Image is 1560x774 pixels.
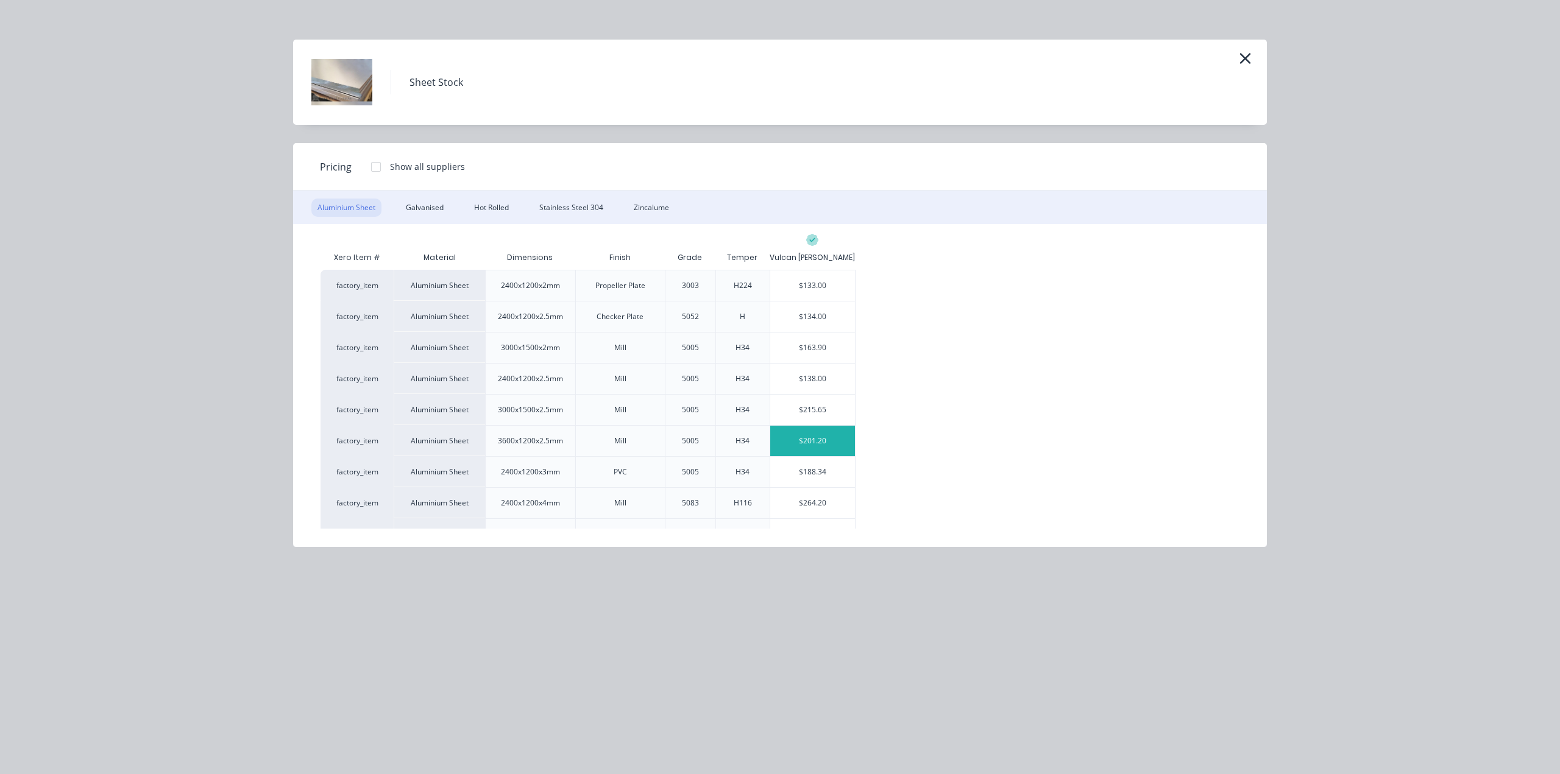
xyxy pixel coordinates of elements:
div: Material [394,245,485,270]
div: factory_item [321,332,394,363]
div: $134.00 [770,301,855,332]
div: 5083 [682,498,699,508]
div: Stainless Steel 304 [533,199,609,217]
div: Aluminium Sheet [394,487,485,518]
div: 5005 [682,466,699,477]
div: Dimensions [497,242,562,273]
div: 5052 [682,311,699,322]
div: Temper [717,242,767,273]
div: Zincalume [628,199,675,217]
div: $264.20 [770,488,855,518]
div: factory_item [321,363,394,394]
div: Aluminium Sheet [394,301,485,332]
img: Sheet Stock [311,52,372,113]
div: 5005 [682,373,699,384]
div: Xero Item # [321,245,394,270]
div: factory_item [321,270,394,301]
div: $201.20 [770,426,855,456]
div: 2400x1200x2mm [501,280,560,291]
div: $133.00 [770,270,855,301]
div: H34 [736,342,750,353]
div: 2400x1200x2.5mm [498,373,563,384]
div: H34 [736,404,750,415]
div: Mill [614,498,626,508]
div: Mill [614,373,626,384]
div: 5005 [682,435,699,446]
div: factory_item [321,456,394,487]
div: Aluminium Sheet [394,425,485,456]
div: Mill [614,435,626,446]
div: factory_item [321,487,394,518]
div: Mill [614,342,626,353]
div: Show all suppliers [390,160,465,173]
div: Aluminium Sheet [394,270,485,301]
div: Aluminium Sheet [394,518,485,549]
div: H116 [734,498,752,508]
div: PVC [614,466,627,477]
div: 2400x1200x2.5mm [498,311,563,322]
div: $138.00 [770,364,855,394]
div: Propeller Plate [595,280,645,291]
div: 3600x1200x2.5mm [498,435,563,446]
div: 3000x1500x2mm [501,342,560,353]
div: factory_item [321,394,394,425]
div: $381.95 [770,519,855,549]
span: Pricing [320,160,352,174]
div: Mill [614,404,626,415]
div: $215.65 [770,395,855,425]
div: 3000x1500x2.5mm [498,404,563,415]
div: Sheet Stock [409,75,463,90]
div: Checker Plate [597,311,643,322]
div: $163.90 [770,332,855,363]
div: Hot Rolled [468,199,515,217]
div: Aluminium Sheet [394,456,485,487]
div: Aluminium Sheet [311,199,381,217]
div: H224 [734,280,752,291]
div: factory_item [321,425,394,456]
div: Galvanised [400,199,450,217]
div: H34 [736,373,750,384]
div: factory_item [321,301,394,332]
div: 5005 [682,342,699,353]
div: Aluminium Sheet [394,394,485,425]
div: Aluminium Sheet [394,363,485,394]
div: Finish [600,242,640,273]
div: H34 [736,466,750,477]
div: Vulcan [PERSON_NAME] [770,252,855,263]
div: 2400x1200x3mm [501,466,560,477]
div: factory_item [321,518,394,549]
div: H [740,311,745,322]
div: Grade [668,242,712,273]
div: $188.34 [770,457,855,487]
div: H34 [736,435,750,446]
div: 2400x1200x4mm [501,498,560,508]
div: 5005 [682,404,699,415]
div: 3003 [682,280,699,291]
div: Aluminium Sheet [394,332,485,363]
